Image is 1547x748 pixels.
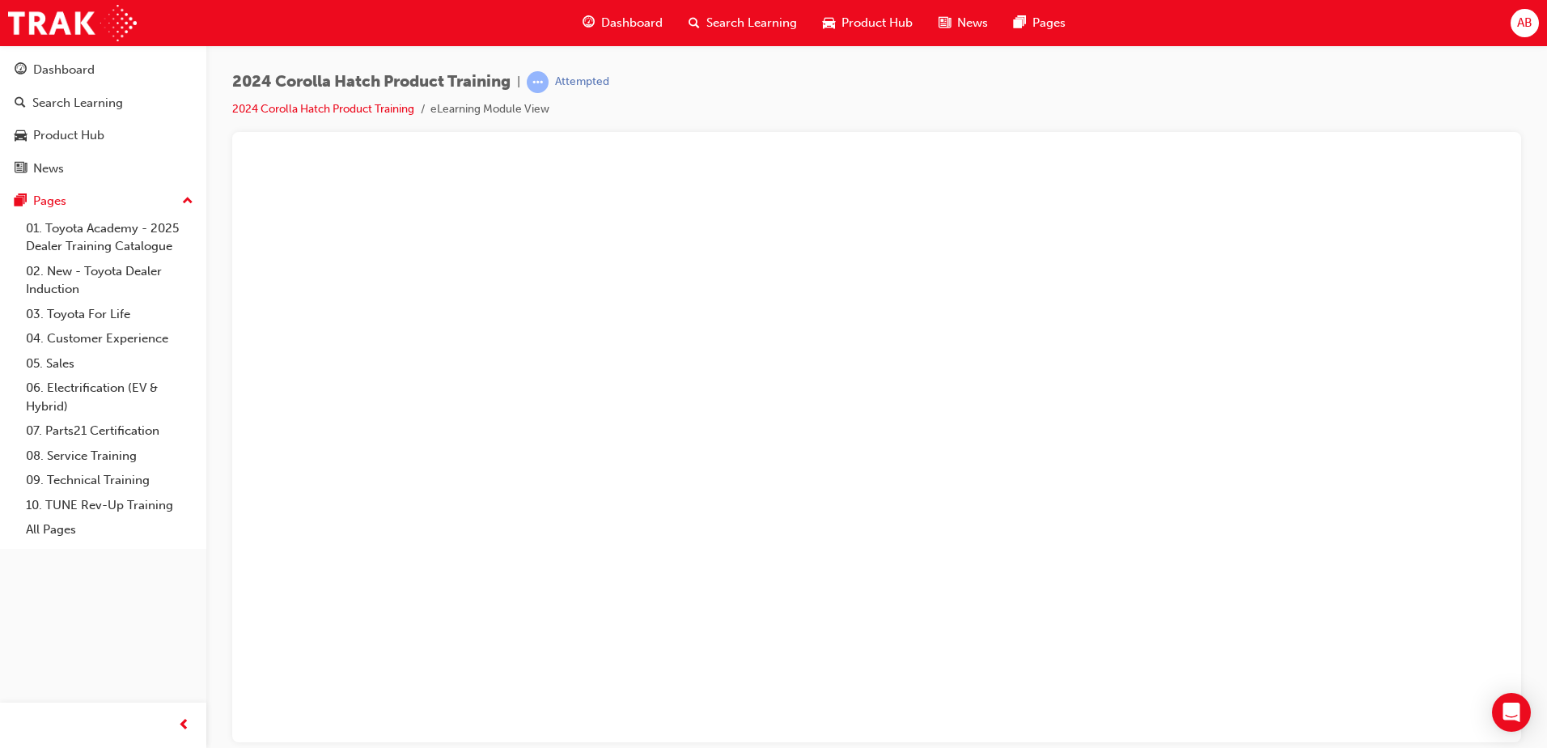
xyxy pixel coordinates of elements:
div: Dashboard [33,61,95,79]
span: news-icon [15,162,27,176]
a: car-iconProduct Hub [810,6,926,40]
div: Open Intercom Messenger [1492,693,1531,732]
span: AB [1517,14,1532,32]
a: 06. Electrification (EV & Hybrid) [19,376,200,419]
div: Attempted [555,74,609,90]
button: Pages [6,186,200,216]
li: eLearning Module View [430,100,549,119]
span: guage-icon [583,13,595,33]
a: Dashboard [6,55,200,85]
a: 02. New - Toyota Dealer Induction [19,259,200,302]
a: 01. Toyota Academy - 2025 Dealer Training Catalogue [19,216,200,259]
span: Pages [1032,14,1066,32]
a: 09. Technical Training [19,468,200,493]
div: Pages [33,192,66,210]
span: 2024 Corolla Hatch Product Training [232,73,511,91]
span: car-icon [15,129,27,143]
span: search-icon [15,96,26,111]
button: DashboardSearch LearningProduct HubNews [6,52,200,186]
a: 08. Service Training [19,444,200,469]
span: prev-icon [178,716,190,736]
span: search-icon [689,13,700,33]
a: 2024 Corolla Hatch Product Training [232,102,414,116]
span: pages-icon [1014,13,1026,33]
a: 03. Toyota For Life [19,302,200,327]
a: 07. Parts21 Certification [19,419,200,444]
a: 05. Sales [19,351,200,376]
span: News [957,14,988,32]
a: 10. TUNE Rev-Up Training [19,493,200,518]
span: up-icon [182,191,193,212]
div: Search Learning [32,94,123,113]
a: Product Hub [6,121,200,151]
div: News [33,159,64,178]
a: pages-iconPages [1001,6,1079,40]
a: All Pages [19,517,200,542]
a: guage-iconDashboard [570,6,676,40]
a: news-iconNews [926,6,1001,40]
a: News [6,154,200,184]
span: car-icon [823,13,835,33]
span: | [517,73,520,91]
span: guage-icon [15,63,27,78]
div: Product Hub [33,126,104,145]
span: Search Learning [706,14,797,32]
span: learningRecordVerb_ATTEMPT-icon [527,71,549,93]
span: pages-icon [15,194,27,209]
button: AB [1511,9,1539,37]
span: Product Hub [841,14,913,32]
img: Trak [8,5,137,41]
span: Dashboard [601,14,663,32]
span: news-icon [939,13,951,33]
a: search-iconSearch Learning [676,6,810,40]
a: Search Learning [6,88,200,118]
a: 04. Customer Experience [19,326,200,351]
